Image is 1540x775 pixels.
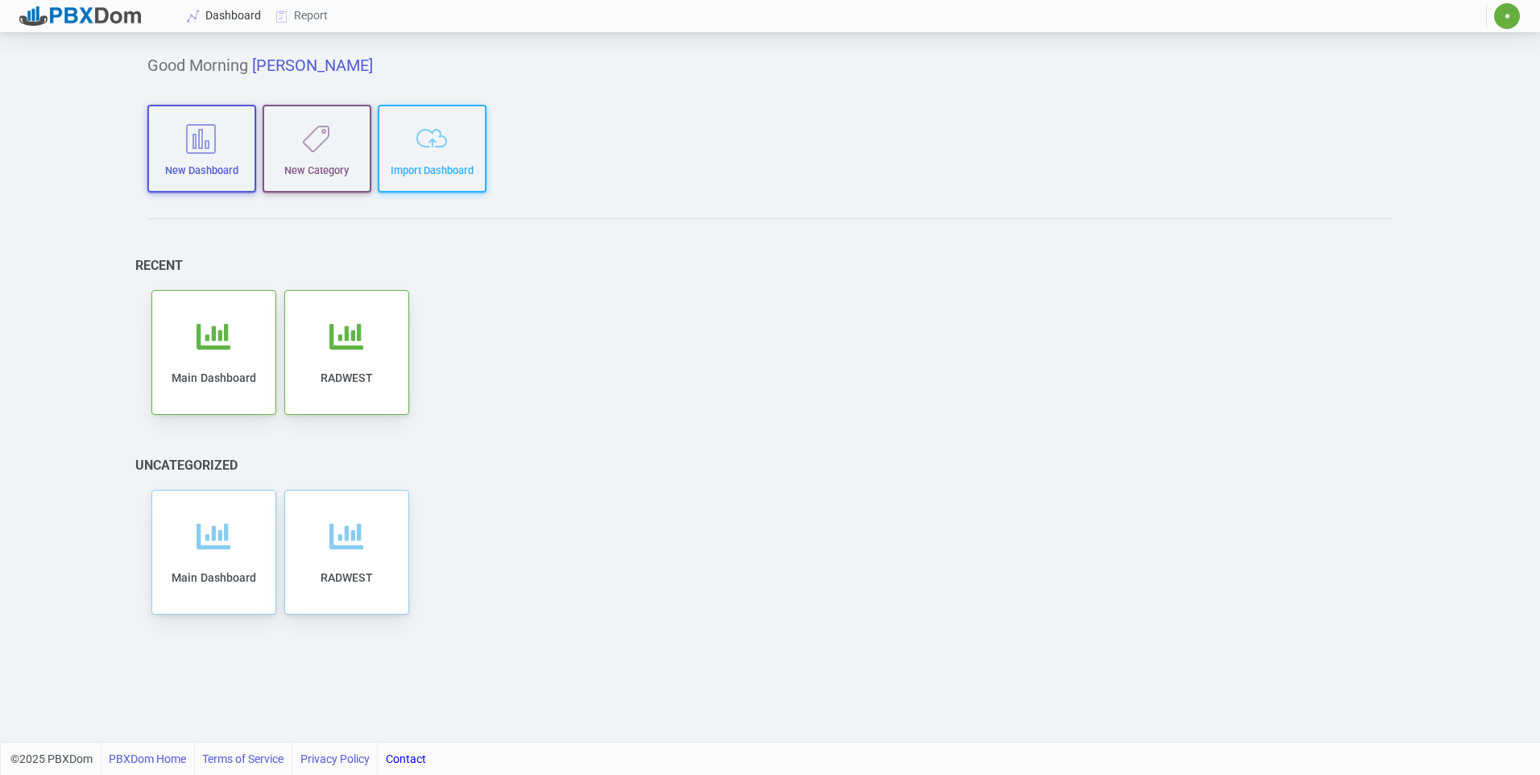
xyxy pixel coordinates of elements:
[172,571,256,584] span: Main Dashboard
[10,743,426,775] div: ©2025 PBXDom
[300,743,370,775] a: Privacy Policy
[1493,2,1521,30] button: ✷
[180,1,269,31] a: Dashboard
[135,258,183,273] h6: Recent
[378,105,486,193] button: Import Dashboard
[321,571,373,584] span: RADWEST
[172,371,256,384] span: Main Dashboard
[269,1,336,31] a: Report
[147,105,256,193] button: New Dashboard
[147,56,1393,75] h5: Good Morning
[321,371,373,384] span: RADWEST
[109,743,186,775] a: PBXDom Home
[263,105,371,193] button: New Category
[252,56,373,75] span: [PERSON_NAME]
[1504,11,1511,21] span: ✷
[202,743,284,775] a: Terms of Service
[135,458,238,473] h6: Uncategorized
[386,743,426,775] a: Contact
